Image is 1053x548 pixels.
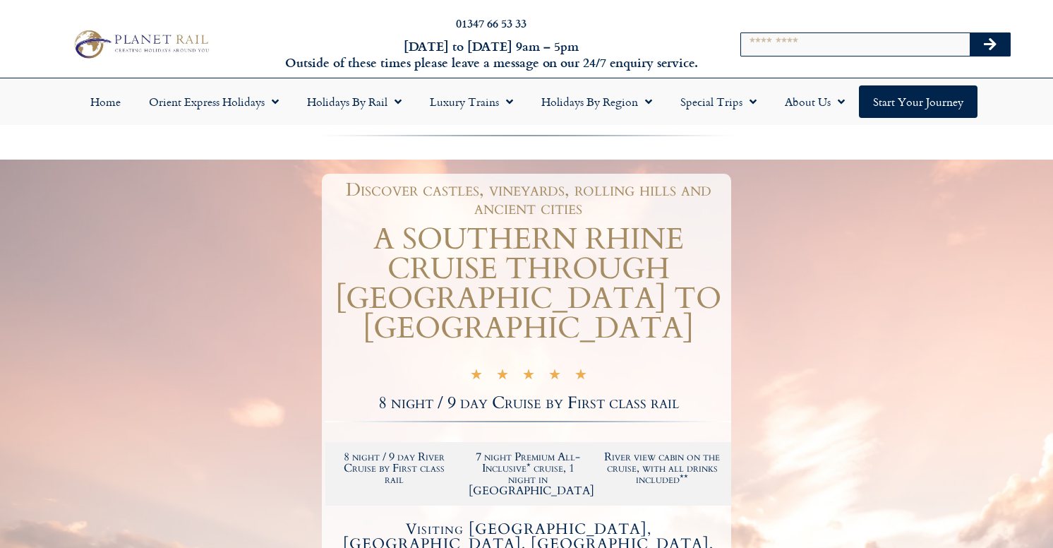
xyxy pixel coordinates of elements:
a: Orient Express Holidays [135,85,293,118]
h2: 8 night / 9 day Cruise by First class rail [325,395,731,412]
i: ★ [470,369,483,385]
h2: River view cabin on the cruise, with all drinks included** [602,451,722,485]
h2: 8 night / 9 day River Cruise by First class rail [335,451,455,485]
a: Holidays by Rail [293,85,416,118]
h6: [DATE] to [DATE] 9am – 5pm Outside of these times please leave a message on our 24/7 enquiry serv... [284,38,699,71]
h1: Discover castles, vineyards, rolling hills and ancient cities [332,181,724,218]
nav: Menu [7,85,1046,118]
a: Holidays by Region [527,85,666,118]
i: ★ [496,369,509,385]
a: Start your Journey [859,85,977,118]
img: Planet Rail Train Holidays Logo [68,27,212,62]
div: 5/5 [470,367,587,385]
i: ★ [522,369,535,385]
a: Luxury Trains [416,85,527,118]
a: 01347 66 53 33 [456,15,526,31]
h2: 7 night Premium All-Inclusive* cruise, 1 night in [GEOGRAPHIC_DATA] [469,451,589,496]
i: ★ [548,369,561,385]
a: About Us [771,85,859,118]
a: Home [76,85,135,118]
a: Special Trips [666,85,771,118]
h1: A SOUTHERN RHINE CRUISE THROUGH [GEOGRAPHIC_DATA] TO [GEOGRAPHIC_DATA] [325,225,731,343]
button: Search [970,33,1011,56]
i: ★ [574,369,587,385]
